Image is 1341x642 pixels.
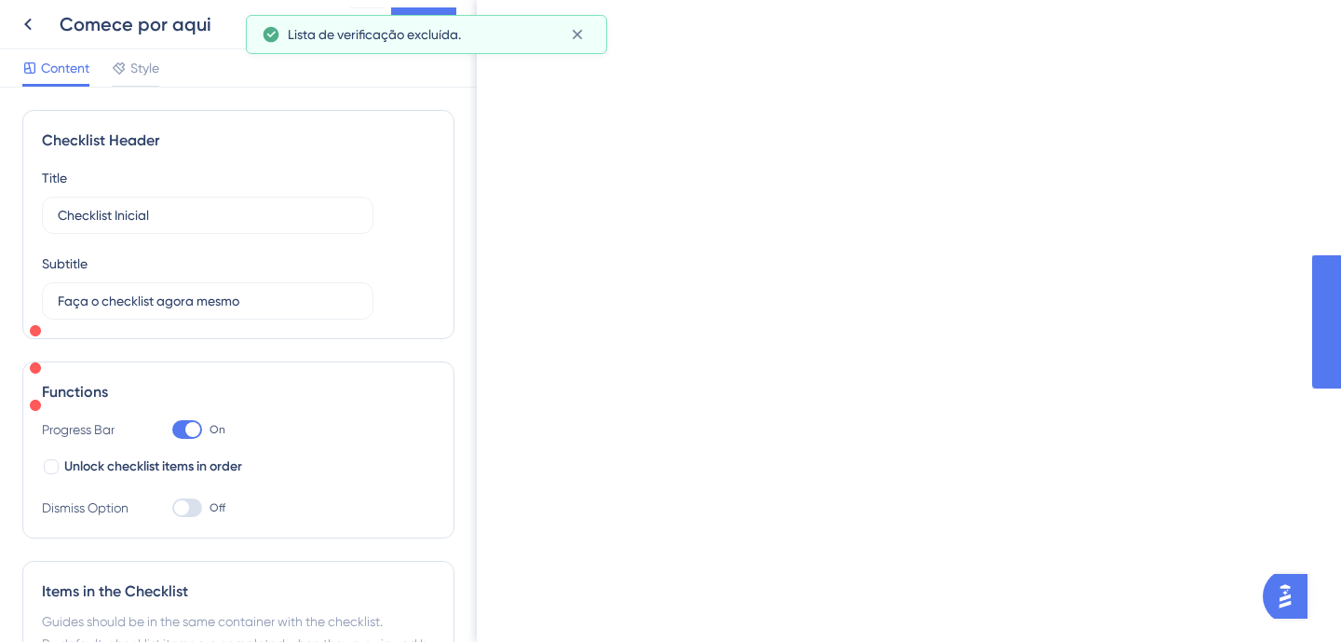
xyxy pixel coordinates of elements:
div: Title [42,167,67,189]
span: Off [210,500,225,515]
div: Dismiss Option [42,497,135,519]
input: Header 2 [58,291,358,311]
span: On [210,422,225,437]
div: Comece por aqui [60,11,343,37]
div: Items in the Checklist [42,581,435,603]
input: Header 1 [58,205,358,225]
div: Subtitle [42,253,88,275]
div: Progress Bar [42,418,135,441]
span: Content [41,57,89,79]
span: Style [130,57,159,79]
div: Functions [42,381,435,403]
div: Checklist Header [42,130,435,152]
font: Lista de verificação excluída. [288,27,461,42]
button: Save [391,7,456,41]
span: Unlock checklist items in order [64,456,242,478]
iframe: Iniciador do Assistente de IA do UserGuiding [1263,568,1319,624]
span: Save [409,13,439,35]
